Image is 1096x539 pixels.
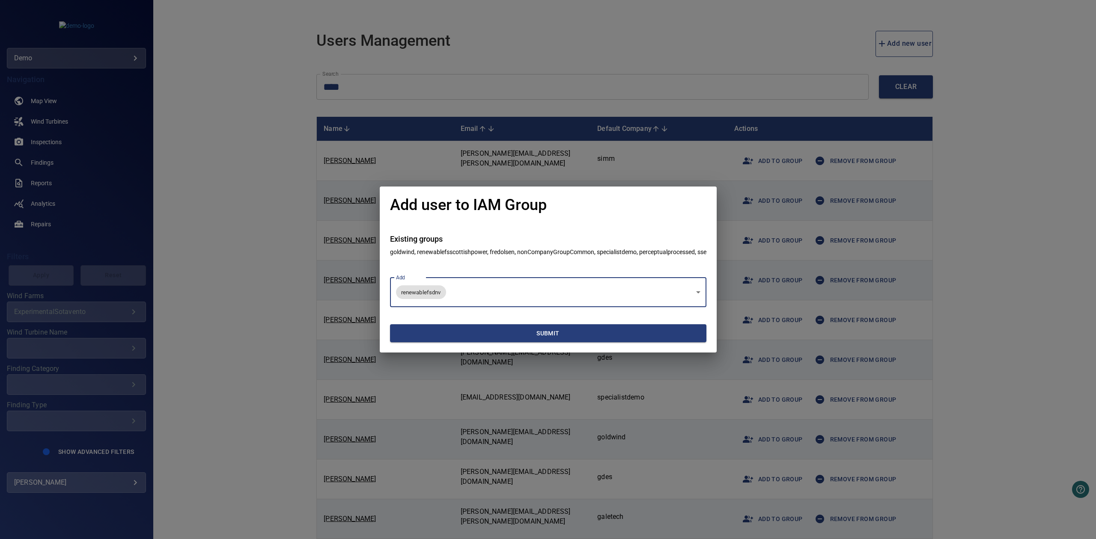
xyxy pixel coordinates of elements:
h1: Add user to IAM Group [390,197,547,214]
span: Submit [393,328,703,339]
span: renewablefsdnv [396,288,446,296]
button: Submit [390,324,706,343]
h4: Existing groups [390,235,706,243]
p: goldwind, renewablefsscottishpower, fredolsen, nonCompanyGroupCommon, specialistdemo, perceptualp... [390,248,706,256]
div: renewablefsdnv [390,278,706,307]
